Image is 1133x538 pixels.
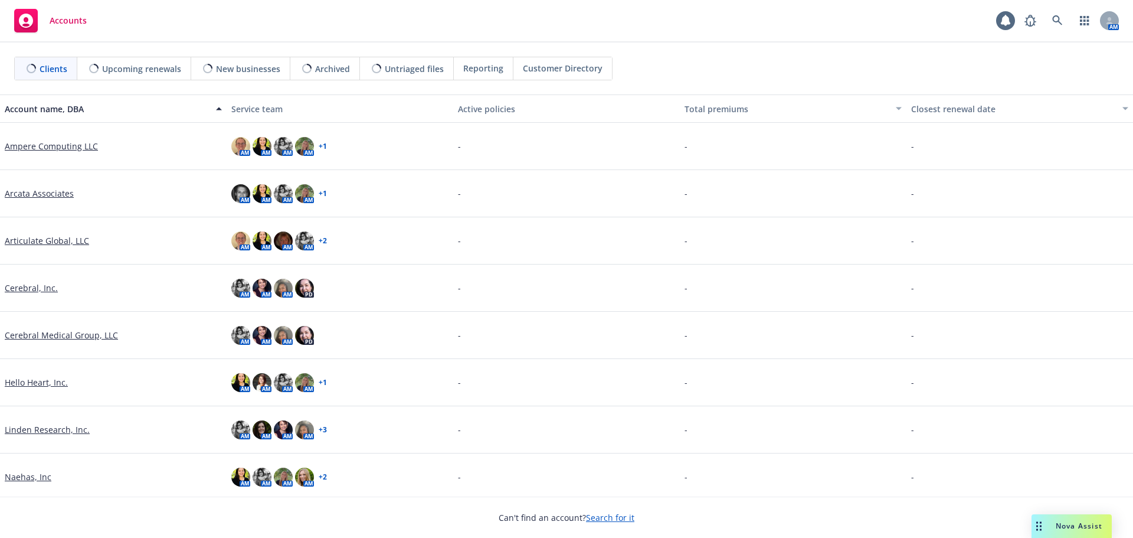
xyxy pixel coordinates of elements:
[253,326,271,345] img: photo
[458,329,461,341] span: -
[231,468,250,487] img: photo
[911,103,1115,115] div: Closest renewal date
[315,63,350,75] span: Archived
[499,511,634,524] span: Can't find an account?
[319,426,327,433] a: + 3
[1032,514,1112,538] button: Nova Assist
[253,420,271,439] img: photo
[1032,514,1046,538] div: Drag to move
[295,231,314,250] img: photo
[1046,9,1069,32] a: Search
[5,140,98,152] a: Ampere Computing LLC
[911,376,914,389] span: -
[231,373,250,392] img: photo
[458,187,461,200] span: -
[319,237,327,244] a: + 2
[5,423,90,436] a: Linden Research, Inc.
[458,103,675,115] div: Active policies
[911,187,914,200] span: -
[5,234,89,247] a: Articulate Global, LLC
[295,184,314,203] img: photo
[685,423,687,436] span: -
[911,471,914,483] span: -
[685,376,687,389] span: -
[5,376,68,389] a: Hello Heart, Inc.
[231,279,250,298] img: photo
[1019,9,1042,32] a: Report a Bug
[253,184,271,203] img: photo
[685,471,687,483] span: -
[319,379,327,386] a: + 1
[453,94,680,123] button: Active policies
[231,184,250,203] img: photo
[463,62,503,74] span: Reporting
[50,16,87,25] span: Accounts
[231,420,250,439] img: photo
[295,137,314,156] img: photo
[295,373,314,392] img: photo
[274,326,293,345] img: photo
[231,231,250,250] img: photo
[911,234,914,247] span: -
[102,63,181,75] span: Upcoming renewals
[231,326,250,345] img: photo
[586,512,634,523] a: Search for it
[458,234,461,247] span: -
[295,468,314,487] img: photo
[227,94,453,123] button: Service team
[906,94,1133,123] button: Closest renewal date
[274,468,293,487] img: photo
[458,376,461,389] span: -
[253,373,271,392] img: photo
[5,103,209,115] div: Account name, DBA
[274,420,293,439] img: photo
[295,326,314,345] img: photo
[319,474,327,481] a: + 2
[253,231,271,250] img: photo
[685,234,687,247] span: -
[274,231,293,250] img: photo
[911,423,914,436] span: -
[274,184,293,203] img: photo
[685,329,687,341] span: -
[274,279,293,298] img: photo
[253,279,271,298] img: photo
[1073,9,1096,32] a: Switch app
[458,423,461,436] span: -
[295,279,314,298] img: photo
[685,282,687,294] span: -
[319,190,327,197] a: + 1
[685,187,687,200] span: -
[680,94,906,123] button: Total premiums
[5,187,74,200] a: Arcata Associates
[385,63,444,75] span: Untriaged files
[231,137,250,156] img: photo
[231,103,448,115] div: Service team
[911,140,914,152] span: -
[295,420,314,439] img: photo
[1056,521,1102,531] span: Nova Assist
[458,471,461,483] span: -
[523,62,602,74] span: Customer Directory
[253,137,271,156] img: photo
[5,282,58,294] a: Cerebral, Inc.
[458,282,461,294] span: -
[216,63,280,75] span: New businesses
[9,4,91,37] a: Accounts
[40,63,67,75] span: Clients
[685,140,687,152] span: -
[685,103,889,115] div: Total premiums
[911,282,914,294] span: -
[911,329,914,341] span: -
[274,137,293,156] img: photo
[253,468,271,487] img: photo
[319,143,327,150] a: + 1
[5,471,51,483] a: Naehas, Inc
[458,140,461,152] span: -
[5,329,118,341] a: Cerebral Medical Group, LLC
[274,373,293,392] img: photo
